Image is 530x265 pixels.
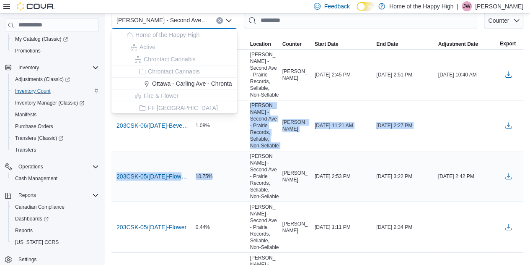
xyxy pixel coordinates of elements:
span: Inventory [18,64,39,71]
span: Feedback [324,2,349,10]
span: Dashboards [15,215,49,222]
div: [DATE] 2:45 PM [313,70,375,80]
div: [PERSON_NAME] - Second Ave - Prairie Records, Sellable, Non-Sellable [248,100,281,151]
span: Purchase Orders [12,121,99,131]
p: [PERSON_NAME] [475,1,523,11]
a: Dashboards [8,213,102,225]
p: | [457,1,458,11]
button: Counter [281,39,313,49]
button: Inventory [15,63,42,73]
div: [DATE] 3:22 PM [375,171,436,181]
span: Canadian Compliance [12,202,99,212]
span: Adjustment Date [438,41,478,47]
span: Transfers (Classic) [12,133,99,143]
span: Settings [15,254,99,265]
a: [US_STATE] CCRS [12,237,62,247]
button: Inventory [2,62,102,73]
button: Operations [2,161,102,173]
button: Inventory Count [8,85,102,97]
a: Inventory Count [12,86,54,96]
span: [PERSON_NAME] [282,68,311,81]
a: Transfers (Classic) [12,133,67,143]
a: Cash Management [12,173,61,184]
span: Start Date [315,41,339,47]
span: [PERSON_NAME] [282,119,311,132]
span: Cash Management [12,173,99,184]
span: Chrontact Cannabis [144,55,196,63]
button: Active [111,41,237,53]
span: Reports [12,226,99,236]
span: Home of the Happy High [135,31,199,39]
span: Inventory [15,63,99,73]
span: Canadian Compliance [15,204,65,210]
a: Transfers [12,145,39,155]
button: FF [GEOGRAPHIC_DATA] [111,102,237,114]
button: [US_STATE] CCRS [8,236,102,248]
input: Dark Mode [357,2,374,11]
img: Cova [17,2,54,10]
button: Manifests [8,109,102,121]
span: Adjustments (Classic) [15,76,70,83]
button: 203CSK-06/[DATE]-BeveragesConcentrates [113,119,192,132]
button: Reports [2,189,102,201]
div: [DATE] 2:27 PM [375,121,436,131]
button: 203CSK-05/[DATE]-Flower - Recount [113,170,192,183]
button: Adjustment Date [437,39,498,49]
span: Manifests [12,110,99,120]
span: 203CSK-05/[DATE]-Flower - Recount [116,172,189,181]
button: Transfers [8,144,102,156]
span: [PERSON_NAME] [282,170,311,183]
a: Inventory Manager (Classic) [8,97,102,109]
button: Ottawa - Carling Ave - Chrontact Cannabis [111,78,237,90]
span: FF [GEOGRAPHIC_DATA] [148,104,218,112]
span: Counter [282,41,302,47]
span: Inventory Count [15,88,51,94]
span: Cash Management [15,175,57,182]
a: Settings [15,255,40,265]
a: Canadian Compliance [12,202,68,212]
div: [DATE] 2:34 PM [375,222,436,232]
span: Reports [15,190,99,200]
span: Ottawa - Carling Ave - Chrontact Cannabis [152,79,263,88]
button: Canadian Compliance [8,201,102,213]
button: Location [248,39,281,49]
button: Home of the Happy High [111,29,237,41]
button: End Date [375,39,436,49]
button: Clear input [216,17,223,24]
button: Close list of options [225,17,232,24]
p: Home of the Happy High [389,1,453,11]
span: Fire & Flower [144,92,178,100]
div: [DATE] 2:53 PM [313,171,375,181]
a: Transfers (Classic) [8,132,102,144]
button: Chrontact Cannabis [111,66,237,78]
span: My Catalog (Classic) [12,34,99,44]
button: Reports [15,190,39,200]
span: Settings [18,256,36,263]
div: [PERSON_NAME] - Second Ave - Prairie Records, Sellable, Non-Sellable [248,151,281,202]
span: Inventory Manager (Classic) [15,100,84,106]
button: Counter [484,12,523,29]
span: Inventory Count [12,86,99,96]
span: Inventory Manager (Classic) [12,98,99,108]
span: End Date [376,41,398,47]
span: JW [463,1,470,11]
span: Dashboards [12,214,99,224]
a: Reports [12,226,36,236]
a: Dashboards [12,214,52,224]
a: Purchase Orders [12,121,57,131]
span: Washington CCRS [12,237,99,247]
button: Chrontact Cannabis [111,53,237,66]
span: Reports [15,227,33,234]
div: 1.08% [194,121,248,131]
span: [PERSON_NAME] - Second Ave - Prairie Records [116,15,208,25]
a: Adjustments (Classic) [12,74,73,84]
span: Reports [18,192,36,199]
div: [DATE] 11:21 AM [313,121,375,131]
div: [DATE] 2:51 PM [375,70,436,80]
span: Transfers [15,147,36,153]
span: 203CSK-05/[DATE]-Flower [116,223,186,231]
div: [PERSON_NAME] - Second Ave - Prairie Records, Sellable, Non-Sellable [248,50,281,100]
a: My Catalog (Classic) [8,33,102,45]
span: [PERSON_NAME] [282,220,311,234]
